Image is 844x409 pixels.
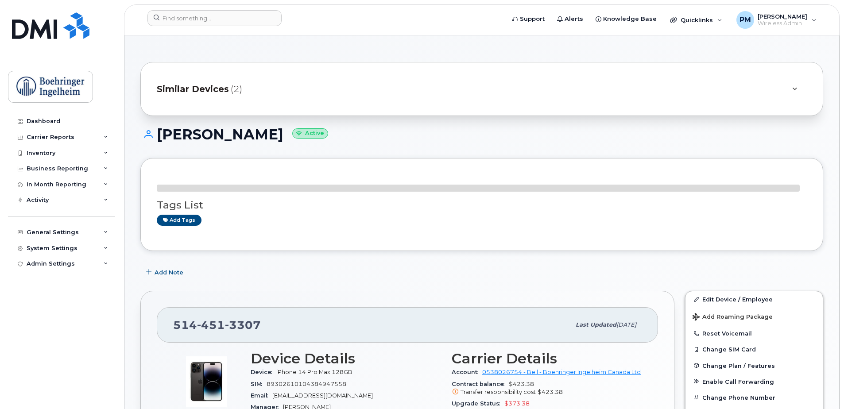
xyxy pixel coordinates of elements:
[576,321,616,328] span: Last updated
[702,362,775,369] span: Change Plan / Features
[276,369,352,375] span: iPhone 14 Pro Max 128GB
[452,381,509,387] span: Contract balance
[452,400,504,407] span: Upgrade Status
[685,390,823,405] button: Change Phone Number
[685,325,823,341] button: Reset Voicemail
[452,351,642,367] h3: Carrier Details
[157,83,229,96] span: Similar Devices
[251,392,272,399] span: Email
[157,200,807,211] h3: Tags List
[197,318,225,332] span: 451
[685,291,823,307] a: Edit Device / Employee
[685,358,823,374] button: Change Plan / Features
[504,400,530,407] span: $373.38
[140,264,191,280] button: Add Note
[180,355,233,408] img: image20231002-3703462-by0d28.jpeg
[155,268,183,277] span: Add Note
[272,392,373,399] span: [EMAIL_ADDRESS][DOMAIN_NAME]
[702,378,774,385] span: Enable Call Forwarding
[140,127,823,142] h1: [PERSON_NAME]
[173,318,261,332] span: 514
[693,313,773,322] span: Add Roaming Package
[616,321,636,328] span: [DATE]
[251,369,276,375] span: Device
[452,381,642,397] span: $423.38
[452,369,482,375] span: Account
[482,369,641,375] a: 0538026754 - Bell - Boehringer Ingelheim Canada Ltd
[685,307,823,325] button: Add Roaming Package
[267,381,346,387] span: 89302610104384947558
[231,83,242,96] span: (2)
[538,389,563,395] span: $423.38
[292,128,328,139] small: Active
[225,318,261,332] span: 3307
[685,374,823,390] button: Enable Call Forwarding
[157,215,201,226] a: Add tags
[251,351,441,367] h3: Device Details
[685,341,823,357] button: Change SIM Card
[251,381,267,387] span: SIM
[461,389,536,395] span: Transfer responsibility cost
